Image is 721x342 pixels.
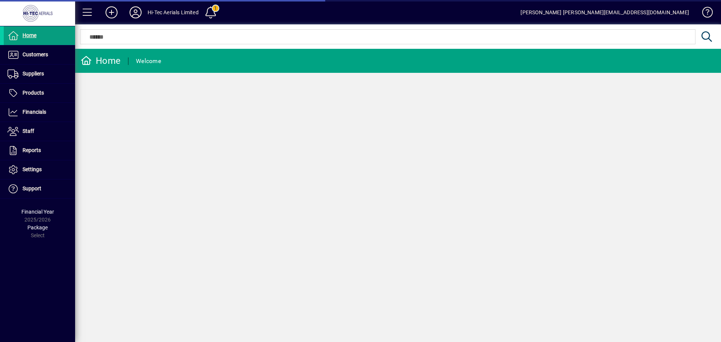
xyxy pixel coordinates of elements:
[21,209,54,215] span: Financial Year
[23,147,41,153] span: Reports
[23,32,36,38] span: Home
[4,84,75,102] a: Products
[697,2,712,26] a: Knowledge Base
[4,141,75,160] a: Reports
[100,6,124,19] button: Add
[23,109,46,115] span: Financials
[23,90,44,96] span: Products
[23,128,34,134] span: Staff
[27,224,48,231] span: Package
[23,71,44,77] span: Suppliers
[520,6,689,18] div: [PERSON_NAME] [PERSON_NAME][EMAIL_ADDRESS][DOMAIN_NAME]
[136,55,161,67] div: Welcome
[4,103,75,122] a: Financials
[81,55,121,67] div: Home
[4,45,75,64] a: Customers
[4,160,75,179] a: Settings
[124,6,148,19] button: Profile
[148,6,199,18] div: Hi-Tec Aerials Limited
[4,65,75,83] a: Suppliers
[23,185,41,191] span: Support
[23,166,42,172] span: Settings
[4,122,75,141] a: Staff
[23,51,48,57] span: Customers
[4,179,75,198] a: Support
